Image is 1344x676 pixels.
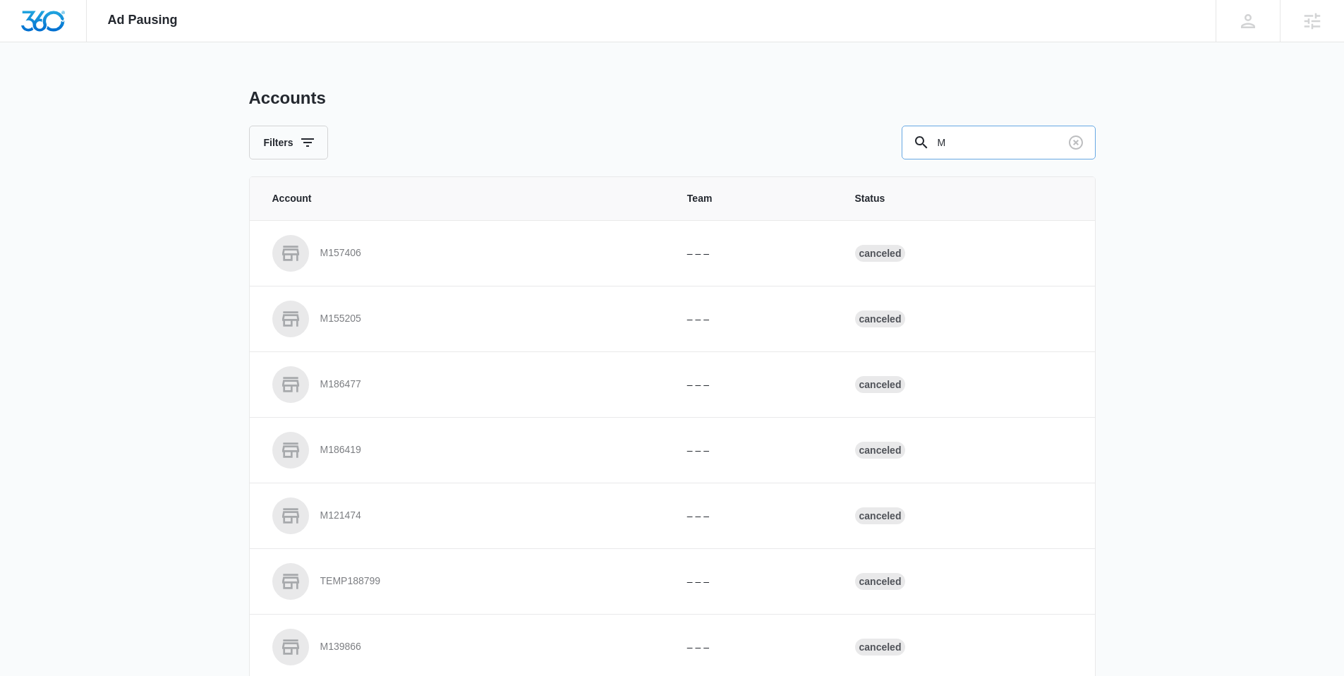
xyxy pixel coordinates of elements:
a: M155205 [272,301,653,337]
a: M186477 [272,366,653,403]
p: TEMP188799 [320,574,381,589]
p: – – – [687,246,821,261]
a: M121474 [272,497,653,534]
h1: Accounts [249,87,326,109]
p: M139866 [320,640,361,654]
button: Clear [1065,131,1087,154]
p: M155205 [320,312,361,326]
p: – – – [687,443,821,458]
input: Search By Account Number [902,126,1096,159]
span: Status [855,191,1072,206]
div: Canceled [855,245,906,262]
p: M186419 [320,443,361,457]
p: M157406 [320,246,361,260]
span: Team [687,191,821,206]
div: Canceled [855,507,906,524]
p: – – – [687,574,821,589]
p: – – – [687,378,821,392]
span: Ad Pausing [108,13,178,28]
span: Account [272,191,653,206]
a: M139866 [272,629,653,665]
a: M186419 [272,432,653,469]
div: Canceled [855,573,906,590]
p: – – – [687,312,821,327]
div: Canceled [855,639,906,656]
p: – – – [687,509,821,524]
p: M121474 [320,509,361,523]
a: TEMP188799 [272,563,653,600]
p: – – – [687,640,821,655]
div: Canceled [855,376,906,393]
div: Canceled [855,442,906,459]
button: Filters [249,126,328,159]
p: M186477 [320,378,361,392]
a: M157406 [272,235,653,272]
div: Canceled [855,310,906,327]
